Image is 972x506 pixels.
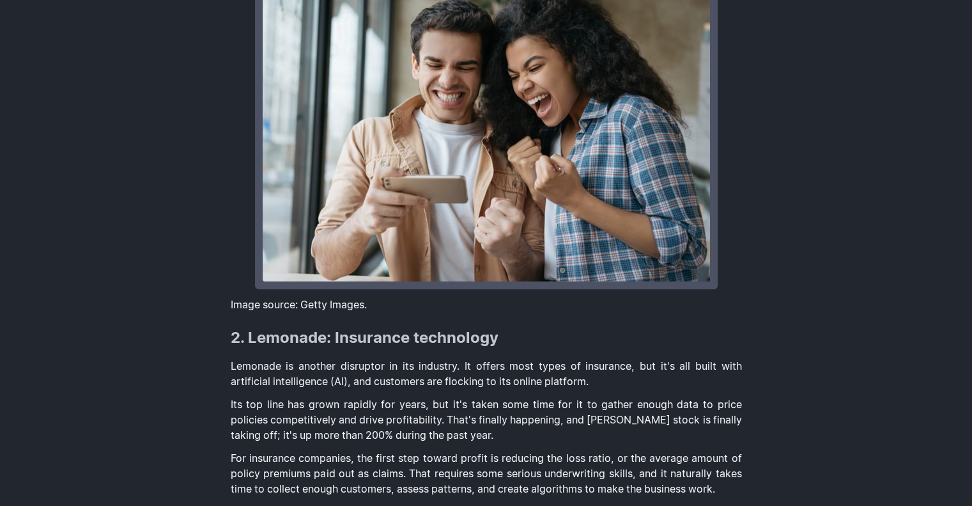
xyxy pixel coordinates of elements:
[231,358,742,389] p: Lemonade is another disruptor in its industry. It offers most types of insurance, but it's all bu...
[231,397,742,443] p: Its top line has grown rapidly for years, but it's taken some time for it to gather enough data t...
[231,450,742,496] p: For insurance companies, the first step toward profit is reducing the loss ratio, or the average ...
[231,297,742,312] p: Image source: Getty Images.
[231,328,742,348] h2: 2. Lemonade: Insurance technology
